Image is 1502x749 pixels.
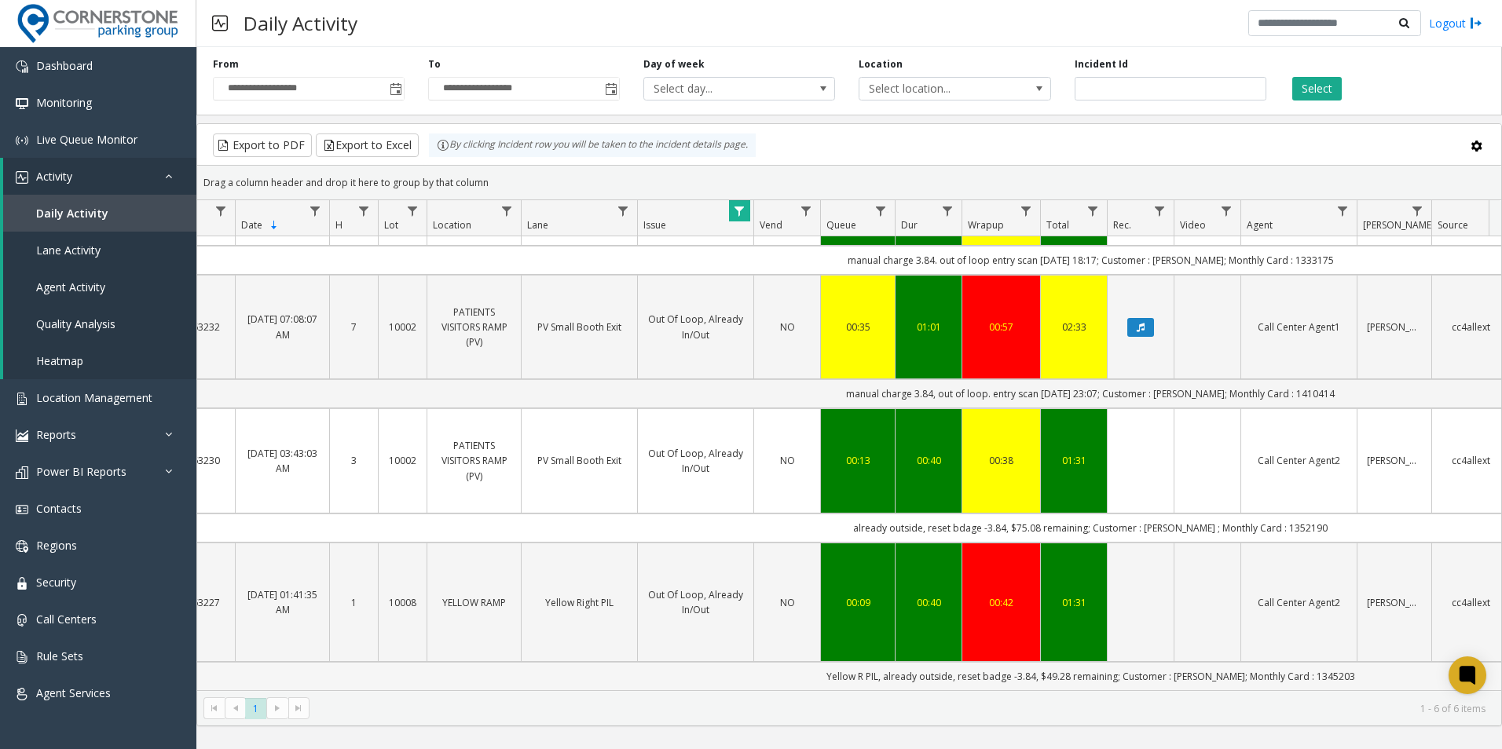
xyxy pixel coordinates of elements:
img: 'icon' [16,60,28,73]
span: Page 1 [245,698,266,719]
a: Video Filter Menu [1216,200,1237,221]
span: Select location... [859,78,1012,100]
img: 'icon' [16,429,28,442]
span: NO [780,320,795,334]
a: 01:31 [1050,453,1097,468]
span: Source [1438,218,1468,232]
a: [DATE] 07:08:07 AM [245,312,320,342]
a: 01:31 [1050,595,1097,610]
a: 1 [339,595,368,610]
a: NO [764,453,811,468]
span: Date [241,218,262,232]
img: 'icon' [16,134,28,147]
a: Out Of Loop, Already In/Out [647,446,744,476]
img: 'icon' [16,577,28,590]
h3: Daily Activity [236,4,365,42]
img: 'icon' [16,171,28,184]
a: Parker Filter Menu [1407,200,1428,221]
span: Agent Services [36,685,111,700]
span: Activity [36,169,72,184]
span: Reports [36,427,76,442]
span: Security [36,575,76,590]
a: Wrapup Filter Menu [1016,200,1037,221]
a: Call Center Agent2 [1251,595,1347,610]
span: Location [433,218,471,232]
span: Regions [36,538,77,553]
img: logout [1470,15,1482,31]
span: Lane [527,218,548,232]
button: Select [1292,77,1342,100]
span: Power BI Reports [36,464,126,479]
label: To [428,57,441,71]
span: Location Management [36,390,152,405]
span: Rec. [1113,218,1131,232]
a: Yellow Right PIL [531,595,628,610]
a: Agent Activity [3,269,196,305]
a: [PERSON_NAME] [1367,320,1422,334]
img: 'icon' [16,688,28,700]
a: [PERSON_NAME] [1367,595,1422,610]
label: Location [859,57,903,71]
a: 00:09 [830,595,885,610]
img: 'icon' [16,466,28,479]
span: Rule Sets [36,649,83,663]
a: PATIENTS VISITORS RAMP (PV) [437,438,511,484]
a: Out Of Loop, Already In/Out [647,587,744,617]
a: Dur Filter Menu [937,200,958,221]
label: Day of week [643,57,705,71]
a: 163227 [181,595,225,610]
a: PV Small Booth Exit [531,453,628,468]
div: Data table [197,200,1501,690]
a: Vend Filter Menu [796,200,817,221]
div: Drag a column header and drop it here to group by that column [197,169,1501,196]
a: 00:35 [830,320,885,334]
a: 00:38 [972,453,1031,468]
a: Date Filter Menu [305,200,326,221]
div: 00:40 [905,595,952,610]
a: 02:33 [1050,320,1097,334]
a: Daily Activity [3,195,196,232]
div: 00:57 [972,320,1031,334]
a: Issue Filter Menu [729,200,750,221]
button: Export to PDF [213,133,312,157]
a: 00:42 [972,595,1031,610]
span: Heatmap [36,353,83,368]
span: Daily Activity [36,206,108,221]
span: Dur [901,218,918,232]
a: 163232 [181,320,225,334]
span: Total [1046,218,1069,232]
a: cc4allext [1442,320,1500,334]
a: Out Of Loop, Already In/Out [647,312,744,342]
span: Vend [760,218,782,232]
img: pageIcon [212,4,228,42]
a: Total Filter Menu [1083,200,1104,221]
a: Quality Analysis [3,305,196,342]
span: Select day... [644,78,797,100]
a: 3 [339,453,368,468]
span: Agent Activity [36,280,105,294]
span: Issue [643,218,666,232]
span: Queue [826,218,856,232]
kendo-pager-info: 1 - 6 of 6 items [319,702,1486,715]
a: 163230 [181,453,225,468]
a: Call Center Agent1 [1251,320,1347,334]
a: 7 [339,320,368,334]
img: 'icon' [16,651,28,663]
a: Logout [1429,15,1482,31]
a: Lane Filter Menu [613,200,634,221]
a: Id Filter Menu [211,200,232,221]
span: Sortable [268,219,280,232]
span: NO [780,596,795,609]
a: NO [764,595,811,610]
a: Rec. Filter Menu [1149,200,1170,221]
div: 01:01 [905,320,952,334]
label: From [213,57,239,71]
span: Agent [1247,218,1273,232]
a: Lane Activity [3,232,196,269]
a: cc4allext [1442,453,1500,468]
